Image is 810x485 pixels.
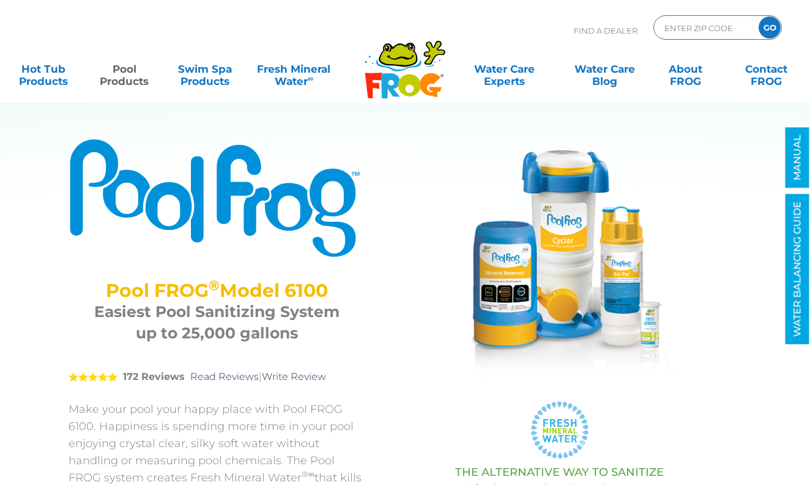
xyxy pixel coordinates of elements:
[123,371,185,382] strong: 172 Reviews
[654,57,717,81] a: AboutFROG
[190,371,259,382] a: Read Reviews
[453,57,555,81] a: Water CareExperts
[262,371,326,382] a: Write Review
[69,353,365,401] div: |
[735,57,798,81] a: ContactFROG
[302,469,314,479] sup: ®∞
[174,57,237,81] a: Swim SpaProducts
[759,16,781,38] input: GO
[786,128,809,188] a: MANUAL
[308,74,313,83] sup: ∞
[84,280,350,301] h2: Pool FROG Model 6100
[209,277,220,294] sup: ®
[93,57,156,81] a: PoolProducts
[786,194,809,345] a: WATER BALANCING GUIDE
[574,15,637,46] p: Find A Dealer
[358,24,452,99] img: Frog Products Logo
[573,57,636,81] a: Water CareBlog
[255,57,333,81] a: Fresh MineralWater∞
[12,57,75,81] a: Hot TubProducts
[396,466,723,478] h3: THE ALTERNATIVE WAY TO SANITIZE
[69,372,117,382] span: 5
[69,137,365,258] img: Product Logo
[84,301,350,344] h3: Easiest Pool Sanitizing System up to 25,000 gallons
